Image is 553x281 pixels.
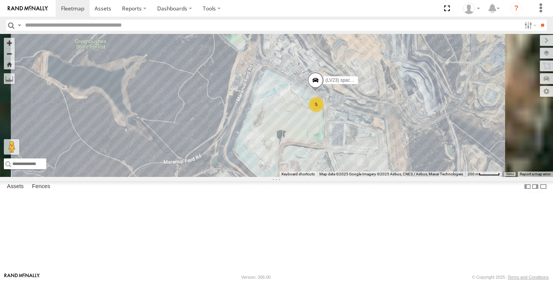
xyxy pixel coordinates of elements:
[520,172,551,176] a: Report a map error
[4,59,15,69] button: Zoom Home
[510,2,522,15] i: ?
[524,181,531,192] label: Dock Summary Table to the Left
[540,86,553,97] label: Map Settings
[460,3,483,14] div: Cody Roberts
[531,181,539,192] label: Dock Summary Table to the Right
[506,173,514,176] a: Terms (opens in new tab)
[28,181,54,192] label: Fences
[319,172,463,176] span: Map data ©2025 Google Imagery ©2025 Airbus, CNES / Airbus, Maxar Technologies
[309,97,324,112] div: 5
[4,73,15,84] label: Measure
[282,172,315,177] button: Keyboard shortcuts
[472,275,549,279] div: © Copyright 2025 -
[4,139,19,155] button: Drag Pegman onto the map to open Street View
[3,181,27,192] label: Assets
[468,172,479,176] span: 200 m
[465,172,502,177] button: Map scale: 200 m per 50 pixels
[539,181,547,192] label: Hide Summary Table
[4,273,40,281] a: Visit our Website
[16,20,22,31] label: Search Query
[521,20,538,31] label: Search Filter Options
[241,275,271,279] div: Version: 306.00
[326,77,373,83] span: (LV23) space cab triton
[4,38,15,48] button: Zoom in
[508,275,549,279] a: Terms and Conditions
[4,48,15,59] button: Zoom out
[8,6,48,11] img: rand-logo.svg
